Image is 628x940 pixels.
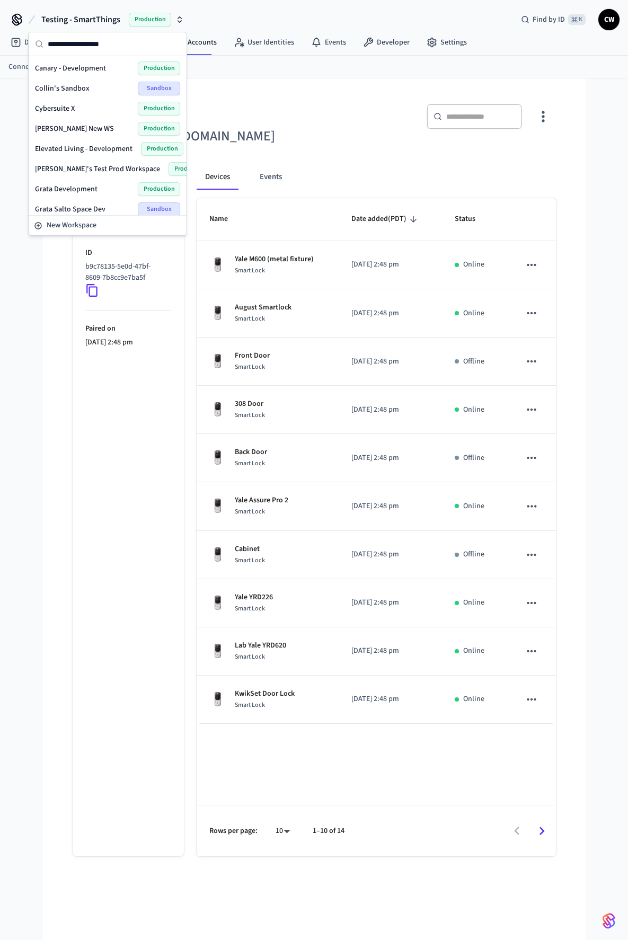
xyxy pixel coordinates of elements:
button: New Workspace [30,217,185,234]
span: Elevated Living - Development [35,144,132,154]
span: Smart Lock [235,314,265,323]
p: Online [463,259,484,270]
div: connected account tabs [197,164,556,190]
span: CW [599,10,618,29]
p: [DATE] 2:48 pm [351,259,429,270]
p: Offline [463,453,484,464]
span: Grata Development [35,184,98,194]
p: Back Door [235,447,267,458]
div: 10 [270,823,296,839]
p: Online [463,597,484,608]
p: 308 Door [235,398,265,410]
span: Collin's Sandbox [35,83,90,94]
span: Production [129,13,171,26]
p: KwikSet Door Lock [235,688,295,699]
span: Production [138,182,180,196]
span: Canary - Development [35,63,106,74]
span: Production [138,102,180,116]
p: Front Door [235,350,270,361]
button: Devices [197,164,238,190]
img: Yale Assure Touchscreen Wifi Smart Lock, Satin Nickel, Front [209,595,226,611]
p: [DATE] 2:48 pm [351,501,429,512]
p: [DATE] 2:48 pm [351,356,429,367]
span: Smart Lock [235,556,265,565]
p: August Smartlock [235,302,291,313]
div: SmartThings [73,104,308,126]
img: Yale Assure Touchscreen Wifi Smart Lock, Satin Nickel, Front [209,401,226,418]
a: Settings [418,33,475,52]
p: Cabinet [235,544,265,555]
a: Events [303,33,355,52]
img: Yale Assure Touchscreen Wifi Smart Lock, Satin Nickel, Front [209,691,226,708]
img: Yale Assure Touchscreen Wifi Smart Lock, Satin Nickel, Front [209,498,226,515]
button: Go to next page [529,819,554,844]
a: Devices [2,33,57,52]
span: Smart Lock [235,507,265,516]
span: Find by ID [533,14,565,25]
p: Rows per page: [209,826,258,837]
img: Yale Assure Touchscreen Wifi Smart Lock, Satin Nickel, Front [209,353,226,370]
span: Testing - SmartThings [41,13,120,26]
img: Yale Assure Touchscreen Wifi Smart Lock, Satin Nickel, Front [209,643,226,660]
span: Smart Lock [235,266,265,275]
img: Yale Assure Touchscreen Wifi Smart Lock, Satin Nickel, Front [209,256,226,273]
button: Events [251,164,290,190]
span: Smart Lock [235,700,265,710]
span: Cybersuite X [35,103,75,114]
span: Sandbox [138,82,180,95]
span: [PERSON_NAME] New WS [35,123,114,134]
p: ID [85,247,171,259]
p: [DATE] 2:48 pm [351,308,429,319]
span: Smart Lock [235,604,265,613]
span: New Workspace [47,220,96,231]
span: ⌘ K [568,14,586,25]
p: Yale M600 (metal fixture) [235,254,314,265]
p: Paired on [85,323,171,334]
span: Production [138,61,180,75]
p: Yale Assure Pro 2 [235,495,288,506]
p: [DATE] 2:48 pm [85,337,171,348]
div: Find by ID⌘ K [512,10,594,29]
table: sticky table [197,198,556,724]
span: Production [141,142,183,156]
p: Yale YRD226 [235,592,273,603]
span: Status [455,211,489,227]
span: Sandbox [138,202,180,216]
span: Smart Lock [235,459,265,468]
p: Online [463,645,484,657]
p: Online [463,308,484,319]
img: Yale Assure Touchscreen Wifi Smart Lock, Satin Nickel, Front [209,546,226,563]
p: [DATE] 2:48 pm [351,404,429,415]
p: Offline [463,356,484,367]
span: Name [209,211,242,227]
span: Smart Lock [235,411,265,420]
a: User Identities [225,33,303,52]
p: Online [463,501,484,512]
span: Grata Salto Space Dev [35,204,105,215]
p: Online [463,694,484,705]
p: Offline [463,549,484,560]
a: Developer [355,33,418,52]
img: Yale Assure Touchscreen Wifi Smart Lock, Satin Nickel, Front [209,305,226,322]
div: Suggestions [29,56,187,215]
span: [PERSON_NAME]'s Test Prod Workspace [35,164,160,174]
img: Yale Assure Touchscreen Wifi Smart Lock, Satin Nickel, Front [209,449,226,466]
span: Production [169,162,211,176]
span: Date added(PDT) [351,211,420,227]
p: 1–10 of 14 [313,826,344,837]
p: [DATE] 2:48 pm [351,597,429,608]
p: Online [463,404,484,415]
p: [DATE] 2:48 pm [351,549,429,560]
p: Lab Yale YRD620 [235,640,286,651]
img: SeamLogoGradient.69752ec5.svg [603,912,615,929]
span: Smart Lock [235,362,265,371]
p: [DATE] 2:48 pm [351,694,429,705]
span: Production [138,122,180,136]
p: [DATE] 2:48 pm [351,453,429,464]
a: Connected Accounts [8,61,74,73]
p: [DATE] 2:48 pm [351,645,429,657]
p: b9c78135-5e0d-47bf-8609-7b8cc9e7ba5f [85,261,167,283]
button: CW [598,9,620,30]
span: Smart Lock [235,652,265,661]
h6: [EMAIL_ADDRESS][DOMAIN_NAME] [73,126,308,147]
